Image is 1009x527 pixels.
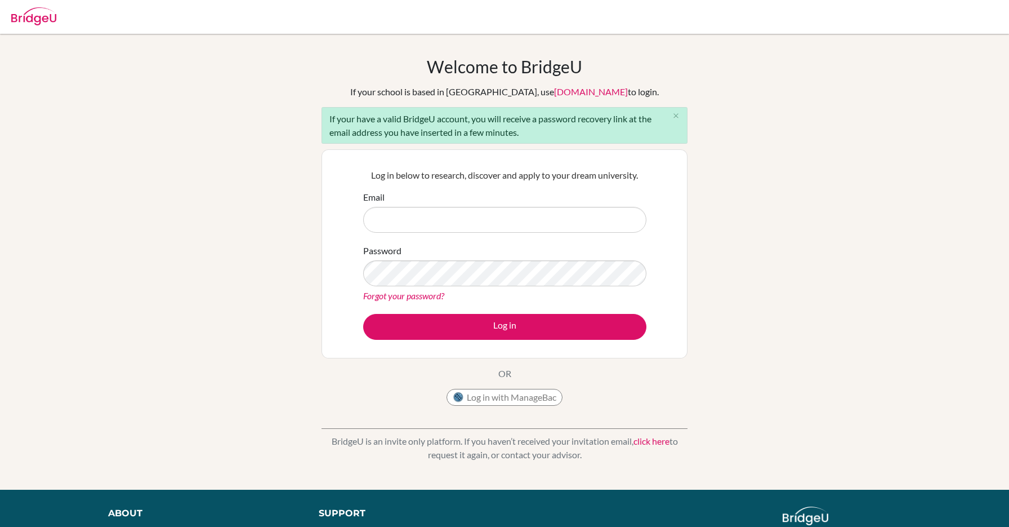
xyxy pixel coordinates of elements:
[322,107,687,144] div: If your have a valid BridgeU account, you will receive a password recovery link at the email addr...
[633,436,669,446] a: click here
[363,290,444,301] a: Forgot your password?
[363,191,385,204] label: Email
[447,389,562,406] button: Log in with ManageBac
[672,112,680,120] i: close
[350,85,659,99] div: If your school is based in [GEOGRAPHIC_DATA], use to login.
[363,169,646,182] p: Log in below to research, discover and apply to your dream university.
[664,108,687,125] button: Close
[554,86,628,97] a: [DOMAIN_NAME]
[498,367,511,380] p: OR
[11,7,56,25] img: Bridge-U
[783,507,828,525] img: logo_white@2x-f4f0deed5e89b7ecb1c2cc34c3e3d731f90f0f143d5ea2071677605dd97b5244.png
[363,314,646,340] button: Log in
[322,435,687,462] p: BridgeU is an invite only platform. If you haven’t received your invitation email, to request it ...
[319,507,492,520] div: Support
[363,244,401,258] label: Password
[427,56,582,77] h1: Welcome to BridgeU
[108,507,294,520] div: About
